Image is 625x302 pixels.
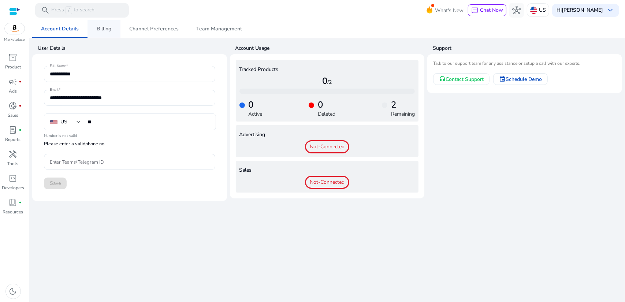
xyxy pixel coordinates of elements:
[327,79,332,86] span: /2
[196,26,242,31] span: Team Management
[480,7,503,14] span: Chat Now
[468,4,506,16] button: chatChat Now
[41,6,50,15] span: search
[606,6,615,15] span: keyboard_arrow_down
[433,60,616,67] mat-card-subtitle: Talk to our support team for any assistance or setup a call with our experts.
[19,128,22,131] span: fiber_manual_record
[9,77,18,86] span: campaign
[249,110,263,118] p: Active
[5,136,21,143] p: Reports
[9,198,18,207] span: book_4
[8,160,19,167] p: Tools
[44,141,104,147] mat-hint: Please enter a valid phone no
[19,104,22,107] span: fiber_manual_record
[539,4,546,16] p: US
[9,53,18,62] span: inventory_2
[433,73,490,85] a: Contact Support
[9,150,18,159] span: handyman
[305,140,349,153] span: Not-Connected
[9,174,18,183] span: code_blocks
[235,45,425,52] h4: Account Usage
[509,3,524,18] button: hub
[41,26,79,31] span: Account Details
[50,87,59,93] mat-label: Email
[562,7,603,14] b: [PERSON_NAME]
[512,6,521,15] span: hub
[239,76,415,86] h4: 0
[5,64,21,70] p: Product
[305,176,349,189] span: Not-Connected
[433,45,622,52] h4: Support
[60,118,67,126] div: US
[391,100,415,110] h4: 2
[4,37,25,42] p: Marketplace
[19,80,22,83] span: fiber_manual_record
[506,75,542,83] span: Schedule Demo
[239,67,415,73] h4: Tracked Products
[66,6,72,14] span: /
[129,26,179,31] span: Channel Preferences
[8,112,18,119] p: Sales
[435,4,464,17] span: What's New
[499,76,506,82] mat-icon: event
[50,64,66,69] mat-label: Full Name
[239,167,415,174] h4: Sales
[51,6,94,14] p: Press to search
[446,75,484,83] span: Contact Support
[439,76,446,82] mat-icon: headset
[97,26,111,31] span: Billing
[239,132,415,138] h4: Advertising
[44,131,215,139] mat-error: Number is not valid
[391,110,415,118] p: Remaining
[557,8,603,13] p: Hi
[530,7,537,14] img: us.svg
[19,201,22,204] span: fiber_manual_record
[38,45,227,52] h4: User Details
[471,7,479,14] span: chat
[9,126,18,134] span: lab_profile
[9,287,18,296] span: dark_mode
[5,23,25,34] img: amazon.svg
[2,184,24,191] p: Developers
[3,209,23,215] p: Resources
[9,101,18,110] span: donut_small
[9,88,17,94] p: Ads
[318,110,335,118] p: Deleted
[318,100,335,110] h4: 0
[249,100,263,110] h4: 0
